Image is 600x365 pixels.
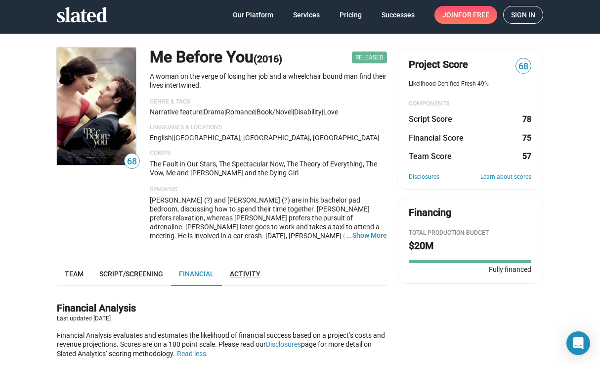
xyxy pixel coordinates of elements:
span: Our Platform [233,6,273,24]
a: Successes [374,6,423,24]
span: Released [352,52,387,63]
span: Drama [204,108,224,116]
a: Pricing [332,6,370,24]
span: Pricing [340,6,362,24]
span: Narrative feature [150,108,202,116]
span: Successes [382,6,415,24]
a: Sign in [503,6,543,24]
span: disability [294,108,322,116]
a: Script/Screening [91,262,171,286]
button: Read less [177,349,206,359]
span: Fully financed [485,265,531,274]
p: Synopsis [150,186,387,194]
dt: Financial Score [409,133,464,143]
span: [GEOGRAPHIC_DATA], [GEOGRAPHIC_DATA], [GEOGRAPHIC_DATA] [173,134,380,142]
p: A woman on the verge of losing her job and a wheelchair bound man find their lives intertwined. [150,72,387,90]
a: Disclosures [409,173,439,181]
span: for free [458,6,489,24]
img: Me Before You [57,48,136,165]
span: book/novel [257,108,293,116]
span: Romance [226,108,255,116]
span: | [322,108,323,116]
a: Financial [171,262,222,286]
p: Genre & Tags [150,98,387,106]
button: …Show More [352,231,387,240]
a: Services [285,6,328,24]
div: Open Intercom Messenger [566,331,590,355]
span: Financial [179,270,214,278]
span: Join [442,6,489,24]
span: Sign in [511,6,535,23]
a: Team [57,262,91,286]
span: | [202,108,204,116]
p: The Fault in Our Stars, The Spectacular Now, The Theory of Everything, The Vow, Me and [PERSON_NA... [150,159,387,178]
span: English [150,134,172,142]
p: Languages & Locations [150,124,387,132]
span: [PERSON_NAME] (?) and [PERSON_NAME] (?) are in his bachelor pad bedroom, discussing how to spend ... [150,196,385,284]
div: Likelihood Certified Fresh 49% [409,80,531,88]
span: Services [293,6,320,24]
dt: Team Score [409,151,452,161]
div: Financial Analysis [57,286,387,323]
div: Total Production budget [409,229,531,237]
span: Financial Analysis evaluates and estimates the likelihood of financial success based on a project... [57,331,385,358]
span: Project Score [409,58,468,71]
a: Disclosures [266,340,301,348]
span: Script/Screening [99,270,163,278]
a: Joinfor free [434,6,497,24]
h2: $20M [409,239,531,253]
span: Team [65,270,84,278]
span: love [323,108,338,116]
span: Last updated [DATE] [57,315,111,323]
a: Learn about scores [480,173,531,181]
dd: 57 [522,151,531,161]
h1: Me Before You [150,47,282,68]
dt: Script Score [409,114,452,124]
span: 68 [125,155,139,168]
span: | [224,108,226,116]
div: COMPONENTS [409,100,531,108]
dd: 78 [522,114,531,124]
span: | [293,108,294,116]
p: Comps [150,150,387,157]
span: (2016) [254,53,282,65]
span: | [172,134,173,142]
span: | [255,108,257,116]
div: Financing [409,206,451,219]
span: 68 [516,60,531,73]
a: Activity [222,262,268,286]
span: Activity [230,270,260,278]
a: Our Platform [225,6,281,24]
dd: 75 [522,133,531,143]
span: … [342,231,352,240]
